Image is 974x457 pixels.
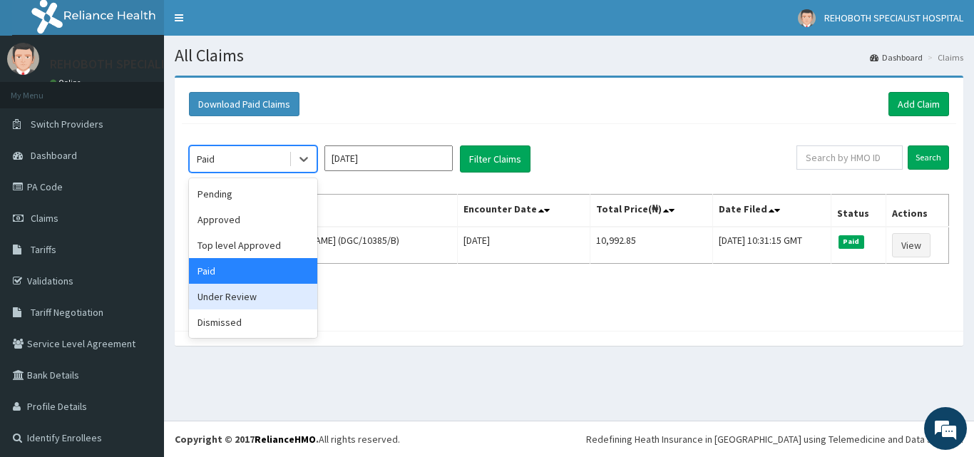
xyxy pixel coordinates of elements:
[712,195,831,227] th: Date Filed
[31,243,56,256] span: Tariffs
[460,145,530,173] button: Filter Claims
[255,433,316,446] a: RelianceHMO
[175,433,319,446] strong: Copyright © 2017 .
[175,46,963,65] h1: All Claims
[31,306,103,319] span: Tariff Negotiation
[189,258,317,284] div: Paid
[798,9,816,27] img: User Image
[50,78,84,88] a: Online
[189,284,317,309] div: Under Review
[886,195,948,227] th: Actions
[189,232,317,258] div: Top level Approved
[74,80,240,98] div: Chat with us now
[189,92,299,116] button: Download Paid Claims
[190,195,458,227] th: Name
[31,149,77,162] span: Dashboard
[26,71,58,107] img: d_794563401_company_1708531726252_794563401
[796,145,903,170] input: Search by HMO ID
[189,181,317,207] div: Pending
[908,145,949,170] input: Search
[164,421,974,457] footer: All rights reserved.
[824,11,963,24] span: REHOBOTH SPECIALIST HOSPITAL
[189,207,317,232] div: Approved
[7,43,39,75] img: User Image
[712,227,831,264] td: [DATE] 10:31:15 GMT
[7,305,272,355] textarea: Type your message and hit 'Enter'
[590,227,712,264] td: 10,992.85
[31,212,58,225] span: Claims
[590,195,712,227] th: Total Price(₦)
[892,233,931,257] a: View
[888,92,949,116] a: Add Claim
[839,235,864,248] span: Paid
[457,195,590,227] th: Encounter Date
[324,145,453,171] input: Select Month and Year
[831,195,886,227] th: Status
[234,7,268,41] div: Minimize live chat window
[83,138,197,282] span: We're online!
[50,58,238,71] p: REHOBOTH SPECIALIST HOSPITAL
[586,432,963,446] div: Redefining Heath Insurance in [GEOGRAPHIC_DATA] using Telemedicine and Data Science!
[870,51,923,63] a: Dashboard
[31,118,103,130] span: Switch Providers
[457,227,590,264] td: [DATE]
[197,152,215,166] div: Paid
[190,227,458,264] td: [PERSON_NAME] [PERSON_NAME] (DGC/10385/B)
[924,51,963,63] li: Claims
[189,309,317,335] div: Dismissed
